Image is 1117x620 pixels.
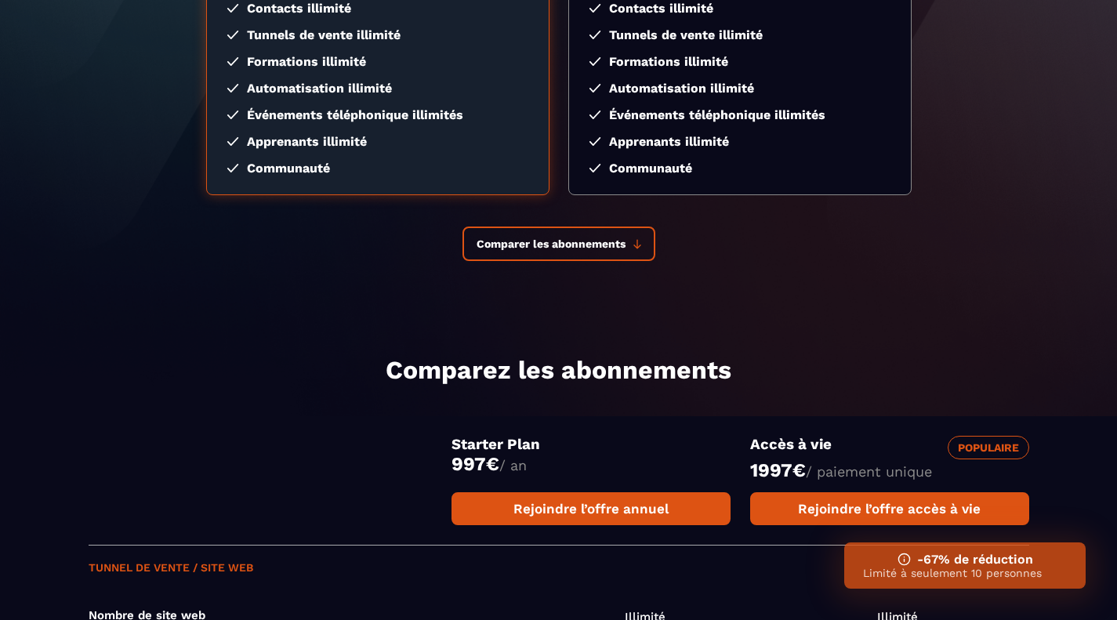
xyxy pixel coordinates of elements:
[227,161,529,176] li: Communauté
[863,567,1067,579] p: Limité à seulement 10 personnes
[589,1,891,16] li: Contacts illimité
[89,561,1029,574] h3: Tunnel de vente / Site web
[227,27,529,42] li: Tunnels de vente illimité
[206,355,912,385] h2: Comparez les abonnements
[227,164,239,172] img: checked
[477,237,626,250] span: Comparer les abonnements
[227,57,239,66] img: checked
[750,436,890,459] h3: Accès à vie
[452,436,731,453] h3: Starter Plan
[589,164,601,172] img: checked
[452,492,731,525] a: Rejoindre l’offre annuel
[589,27,891,42] li: Tunnels de vente illimité
[589,84,601,92] img: checked
[589,134,891,149] li: Apprenants illimité
[227,84,239,92] img: checked
[589,111,601,119] img: checked
[863,552,1067,567] h3: -67% de réduction
[898,553,911,566] img: ifno
[227,137,239,146] img: checked
[227,107,529,122] li: Événements téléphonique illimités
[589,57,601,66] img: checked
[227,111,239,119] img: checked
[499,457,527,473] span: / an
[452,453,499,475] money: 997
[227,54,529,69] li: Formations illimité
[227,134,529,149] li: Apprenants illimité
[589,107,891,122] li: Événements téléphonique illimités
[227,81,529,96] li: Automatisation illimité
[462,227,655,261] button: Comparer les abonnements
[948,436,1029,459] div: Populaire
[750,492,1029,525] a: Rejoindre l’offre accès à vie
[792,459,806,481] currency: €
[227,1,529,16] li: Contacts illimité
[227,4,239,13] img: checked
[589,81,891,96] li: Automatisation illimité
[486,453,499,475] currency: €
[750,459,806,481] money: 1997
[589,161,891,176] li: Communauté
[589,31,601,39] img: checked
[589,54,891,69] li: Formations illimité
[589,137,601,146] img: checked
[806,463,932,480] span: / paiement unique
[227,31,239,39] img: checked
[589,4,601,13] img: checked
